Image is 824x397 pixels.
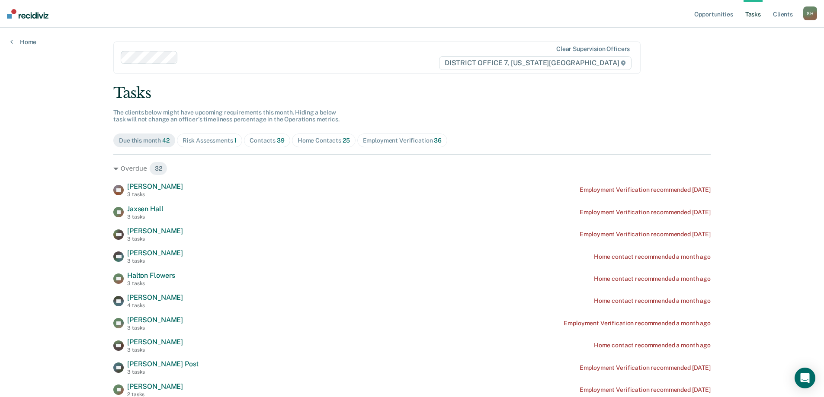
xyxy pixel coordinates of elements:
div: 3 tasks [127,325,183,331]
div: 3 tasks [127,214,163,220]
span: DISTRICT OFFICE 7, [US_STATE][GEOGRAPHIC_DATA] [439,56,632,70]
button: SH [803,6,817,20]
div: Employment Verification recommended [DATE] [580,231,711,238]
span: [PERSON_NAME] [127,182,183,191]
div: 4 tasks [127,302,183,308]
span: 32 [149,162,168,175]
div: Clear supervision officers [556,45,630,53]
div: 3 tasks [127,258,183,264]
img: Recidiviz [7,9,48,19]
div: 3 tasks [127,280,175,286]
span: [PERSON_NAME] [127,293,183,302]
span: Halton Flowers [127,271,175,279]
div: 3 tasks [127,191,183,197]
div: Contacts [250,137,285,144]
div: 3 tasks [127,347,183,353]
div: Tasks [113,84,711,102]
div: Open Intercom Messenger [795,368,815,388]
div: Employment Verification recommended [DATE] [580,364,711,372]
span: 39 [277,137,285,144]
div: Home contact recommended a month ago [594,253,711,260]
span: [PERSON_NAME] [127,249,183,257]
div: Home contact recommended a month ago [594,297,711,305]
span: 25 [343,137,350,144]
div: Employment Verification recommended [DATE] [580,209,711,216]
div: 3 tasks [127,369,199,375]
div: Employment Verification recommended [DATE] [580,186,711,194]
div: Home contact recommended a month ago [594,275,711,283]
span: [PERSON_NAME] [127,316,183,324]
div: Employment Verification recommended [DATE] [580,386,711,394]
span: [PERSON_NAME] [127,338,183,346]
div: Home contact recommended a month ago [594,342,711,349]
span: 42 [162,137,170,144]
div: S H [803,6,817,20]
span: Jaxsen Hall [127,205,163,213]
div: 3 tasks [127,236,183,242]
div: Employment Verification [363,137,442,144]
span: 1 [234,137,237,144]
span: 36 [434,137,442,144]
span: [PERSON_NAME] Post [127,360,199,368]
a: Home [10,38,36,46]
div: Employment Verification recommended a month ago [564,320,710,327]
div: Risk Assessments [183,137,237,144]
div: Overdue 32 [113,162,711,175]
span: [PERSON_NAME] [127,227,183,235]
div: Due this month [119,137,170,144]
div: Home Contacts [298,137,350,144]
span: The clients below might have upcoming requirements this month. Hiding a below task will not chang... [113,109,340,123]
span: [PERSON_NAME] [127,382,183,391]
